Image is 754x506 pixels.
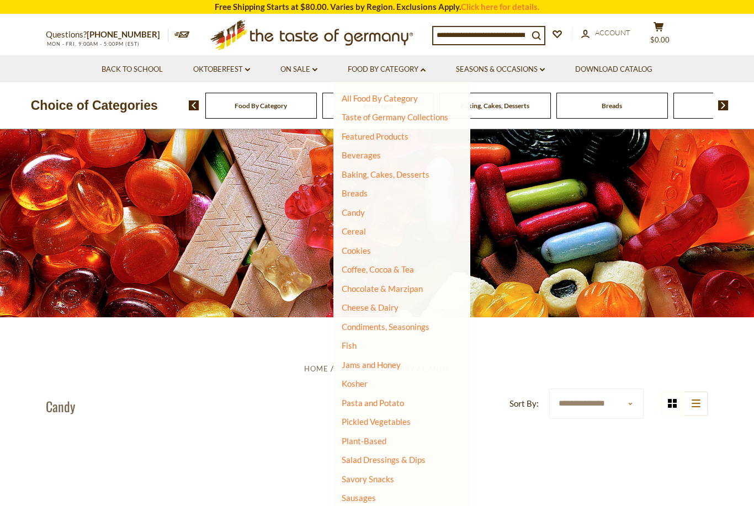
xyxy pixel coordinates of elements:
a: Savory Snacks [342,474,394,484]
img: previous arrow [189,100,199,110]
a: Account [581,27,630,39]
button: $0.00 [642,22,675,49]
a: Cookies [342,246,371,255]
a: Beverages [342,150,381,160]
a: Baking, Cakes, Desserts [342,169,429,179]
a: Salad Dressings & Dips [342,455,426,465]
a: On Sale [280,63,317,76]
a: Sausages [342,493,376,503]
span: Account [595,28,630,37]
a: Back to School [102,63,163,76]
a: Cereal [342,226,366,236]
a: Jams and Honey [342,360,401,370]
a: Coffee, Cocoa & Tea [342,264,414,274]
a: Breads [602,102,622,110]
a: Baking, Cakes, Desserts [460,102,529,110]
a: [PHONE_NUMBER] [87,29,160,39]
img: next arrow [718,100,729,110]
p: Questions? [46,28,168,42]
a: Seasons & Occasions [456,63,545,76]
a: Pickled Vegetables [342,417,411,427]
a: Download Catalog [575,63,652,76]
span: $0.00 [650,35,670,44]
a: Taste of Germany Collections [342,112,448,122]
a: Featured Products [342,131,408,141]
a: Oktoberfest [193,63,250,76]
a: All Food By Category [342,93,418,103]
a: Home [304,364,328,373]
a: Fish [342,340,357,350]
a: Condiments, Seasonings [342,322,429,332]
a: Chocolate & Marzipan [342,284,423,294]
a: Breads [342,188,368,198]
a: Food By Category [348,63,426,76]
a: Kosher [342,379,368,388]
h1: Candy [46,398,75,414]
a: Cheese & Dairy [342,302,399,312]
span: MON - FRI, 9:00AM - 5:00PM (EST) [46,41,140,47]
a: Pasta and Potato [342,398,404,408]
a: Food By Category [235,102,287,110]
a: Candy [342,207,365,217]
a: Click here for details. [461,2,539,12]
a: Plant-Based [342,436,386,446]
label: Sort By: [509,397,539,411]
